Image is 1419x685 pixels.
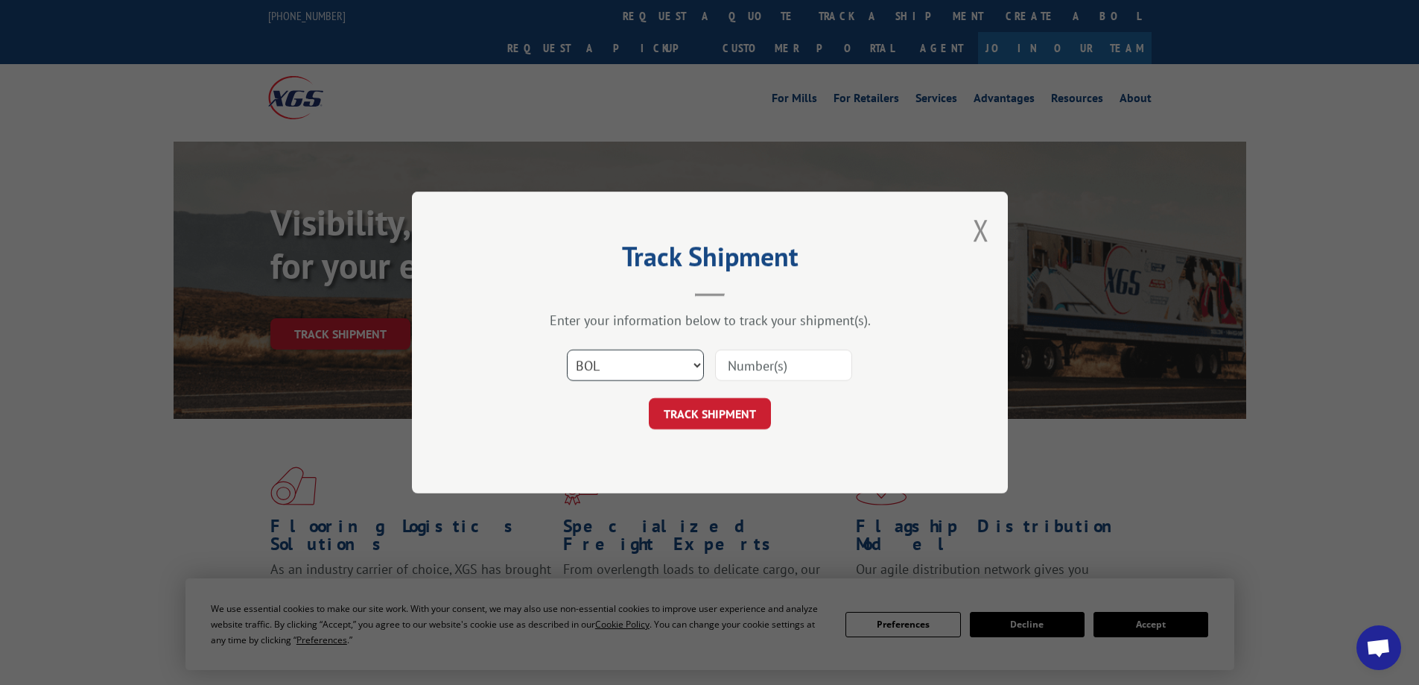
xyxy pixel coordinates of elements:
div: Enter your information below to track your shipment(s). [486,312,933,329]
input: Number(s) [715,350,852,381]
button: TRACK SHIPMENT [649,398,771,429]
h2: Track Shipment [486,246,933,274]
div: Open chat [1356,625,1401,670]
button: Close modal [973,210,989,250]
